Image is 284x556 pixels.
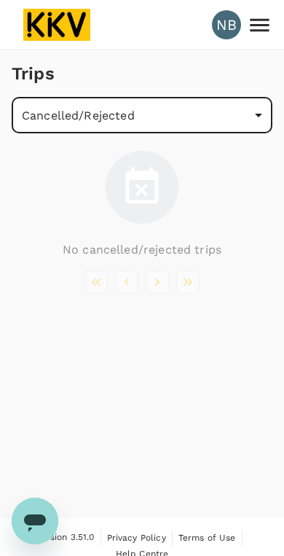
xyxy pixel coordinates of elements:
iframe: Button to launch messaging window [12,498,58,544]
span: Version 3.51.0 [36,530,94,545]
img: KKV Supply Chain Sdn Bhd [23,9,90,41]
span: Terms of Use [178,533,236,543]
p: No cancelled/rejected trips [63,241,221,259]
nav: pagination navigation [81,270,203,294]
div: NB [212,10,241,39]
span: Privacy Policy [107,533,166,543]
h1: Trips [12,50,55,97]
div: Cancelled/Rejected [12,97,272,133]
a: Terms of Use [178,530,236,546]
a: Privacy Policy [107,530,166,546]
